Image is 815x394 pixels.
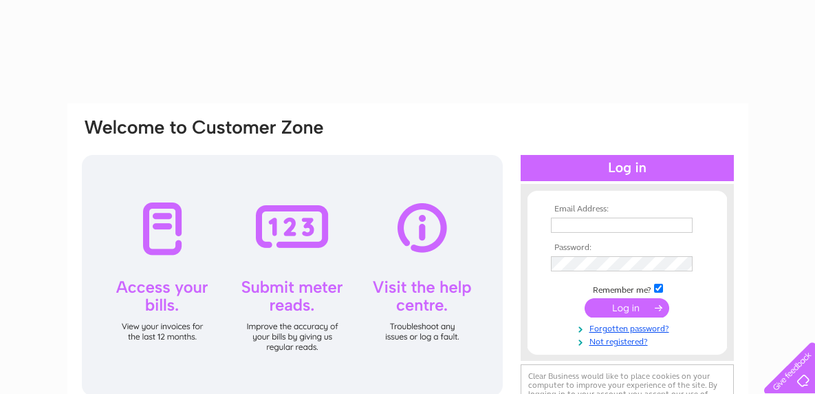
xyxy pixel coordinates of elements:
[585,298,669,318] input: Submit
[547,205,707,214] th: Email Address:
[551,321,707,334] a: Forgotten password?
[547,282,707,295] td: Remember me?
[547,243,707,253] th: Password:
[551,334,707,347] a: Not registered?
